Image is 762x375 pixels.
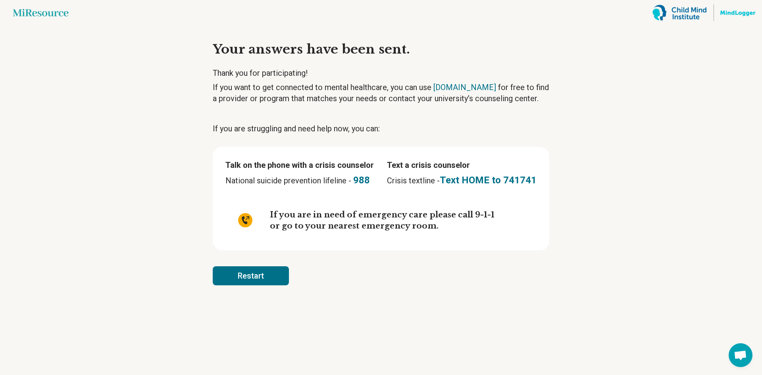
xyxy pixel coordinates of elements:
[729,343,752,367] div: Open chat
[213,41,549,58] h3: Your answers have been sent.
[225,160,374,171] p: Talk on the phone with a crisis counselor
[213,67,549,79] h5: Thank you for participating!
[225,174,374,187] p: National suicide prevention lifeline -
[213,82,549,104] p: If you want to get connected to mental healthcare, you can use for free to find a provider or pro...
[213,266,289,285] button: Restart
[433,83,496,92] a: [DOMAIN_NAME]
[440,175,537,186] a: Text HOME to 741741
[213,123,549,134] p: If you are struggling and need help now, you can:
[270,209,495,220] p: If you are in need of emergency care please call 9-1-1
[387,160,537,171] p: Text a crisis counselor
[270,220,495,231] p: or go to your nearest emergency room.
[387,174,537,187] p: Crisis textline -
[353,175,370,186] a: 988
